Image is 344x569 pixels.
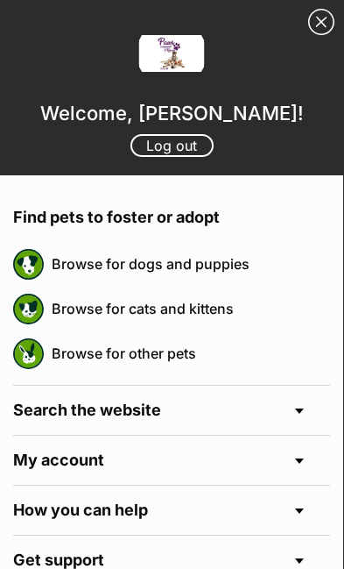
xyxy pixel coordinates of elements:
[308,9,334,35] a: Close Sidebar
[130,134,214,157] a: Log out
[52,335,330,372] a: Browse for other pets
[13,294,44,324] img: petrescue logo
[13,486,330,535] h4: How you can help
[13,386,330,435] h4: Search the website
[13,249,44,280] img: petrescue logo
[13,338,44,369] img: petrescue logo
[52,290,330,327] a: Browse for cats and kittens
[13,193,330,242] h4: Find pets to foster or adopt
[137,18,207,89] img: profile image
[52,245,330,282] a: Browse for dogs and puppies
[13,436,330,485] h4: My account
